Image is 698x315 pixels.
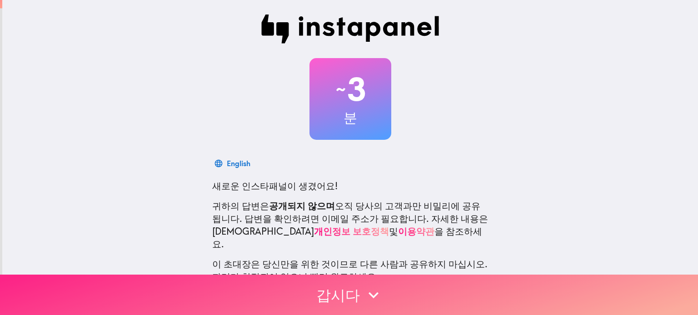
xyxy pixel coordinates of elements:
[269,200,335,212] b: 공개되지 않으며
[309,108,391,127] h3: 분
[398,226,434,237] a: 이용약관
[212,200,489,251] p: 귀하의 답변은 오직 당사의 고객과만 비밀리에 공유됩니다. 답변을 확인하려면 이메일 주소가 필요합니다. 자세한 내용은 [DEMOGRAPHIC_DATA] 및 을 참조하세요.
[261,15,439,44] img: Instapanel
[314,226,389,237] a: 개인정보 보호정책
[227,157,250,170] div: English
[334,76,347,103] span: ~
[309,71,391,108] h2: 3
[212,180,338,192] span: 새로운 인스타패널이 생겼어요!
[212,154,254,172] button: English
[212,258,489,283] p: 이 초대장은 당신만을 위한 것이므로 다른 사람과 공유하지 마십시오. 자리가 한정되어 있으니 빨리 완료하세요.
